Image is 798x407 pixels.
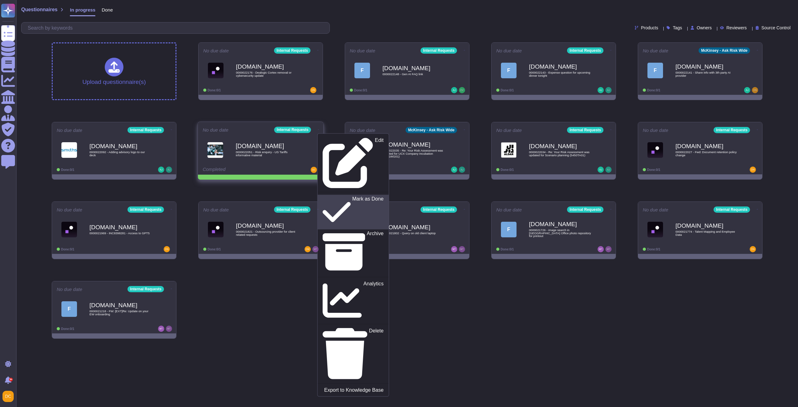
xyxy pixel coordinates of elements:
[70,7,95,12] span: In progress
[647,168,660,172] span: Done: 0/1
[714,127,750,133] div: Internal Requests
[318,386,389,394] a: Export to Knowledge Base
[647,142,663,158] img: Logo
[567,206,603,213] div: Internal Requests
[102,7,113,12] span: Done
[208,89,221,92] span: Done: 0/1
[369,328,384,379] p: Delete
[598,246,604,252] img: user
[318,136,389,190] a: Edit
[605,87,612,93] img: user
[236,230,298,236] span: 0000021821 - Outsourcing provider for client related requests
[451,87,457,93] img: user
[382,65,445,71] b: [DOMAIN_NAME]
[675,151,738,157] span: 0000022027 - Fwd: Document retention policy change
[89,310,152,316] span: 0000021218 - FW: [EXT]Re: Update on your EW onboarding
[61,327,74,331] span: Done: 0/1
[699,47,750,54] div: McKinsey - Ask Risk Wide
[318,327,389,380] a: Delete
[1,390,18,403] button: user
[501,63,517,78] div: F
[166,326,172,332] img: user
[529,143,591,149] b: [DOMAIN_NAME]
[529,151,591,157] span: 0000022034 - Re: Your Risk Assessment was updated for Scenario planning (5450TA01)
[375,138,384,188] p: Edit
[354,89,367,92] span: Done: 0/1
[208,63,224,78] img: Logo
[305,246,311,252] img: user
[496,128,522,133] span: No due date
[208,222,224,237] img: Logo
[158,167,164,173] img: user
[312,246,319,252] img: user
[82,58,146,85] div: Upload questionnaire(s)
[367,231,384,273] p: Archive
[762,26,791,30] span: Source Control
[752,87,758,93] img: user
[207,142,223,158] img: Logo
[274,47,310,54] div: Internal Requests
[274,206,310,213] div: Internal Requests
[421,206,457,213] div: Internal Requests
[750,246,756,252] img: user
[643,207,668,212] span: No due date
[501,142,517,158] img: Logo
[501,89,514,92] span: Done: 0/1
[274,127,311,133] div: Internal Requests
[203,207,229,212] span: No due date
[744,87,750,93] img: user
[203,128,228,132] span: No due date
[643,48,668,53] span: No due date
[158,326,164,332] img: user
[529,64,591,70] b: [DOMAIN_NAME]
[647,89,660,92] span: Done: 0/1
[501,222,517,237] div: F
[714,206,750,213] div: Internal Requests
[9,378,13,381] div: 9+
[598,167,604,173] img: user
[57,128,82,133] span: No due date
[459,167,465,173] img: user
[529,71,591,77] span: 0000022143 - Expense question for upcoming dinner tonight
[89,151,152,157] span: 0000022092 - Adding advisory logo to our deck
[605,167,612,173] img: user
[203,48,229,53] span: No due date
[406,127,457,133] div: McKinsey - Ask Risk Wide
[127,206,164,213] div: Internal Requests
[496,207,522,212] span: No due date
[21,7,57,12] span: Questionnaires
[318,280,389,322] a: Analytics
[311,167,317,173] img: user
[354,63,370,78] div: F
[675,71,738,77] span: 0000022141 - Share info with 3th party AI provider
[382,224,445,230] b: [DOMAIN_NAME]
[57,207,82,212] span: No due date
[236,223,298,229] b: [DOMAIN_NAME]
[318,229,389,274] a: Archive
[89,224,152,230] b: [DOMAIN_NAME]
[236,151,299,157] span: 0000022051 - Risk enquiry - US Tariffs informative material
[324,388,383,393] p: Export to Knowledge Base
[89,302,152,308] b: [DOMAIN_NAME]
[641,26,658,30] span: Products
[750,167,756,173] img: user
[675,143,738,149] b: [DOMAIN_NAME]
[643,128,668,133] span: No due date
[61,222,77,237] img: Logo
[127,127,164,133] div: Internal Requests
[57,287,82,292] span: No due date
[127,286,164,292] div: Internal Requests
[675,64,738,70] b: [DOMAIN_NAME]
[350,48,375,53] span: No due date
[318,195,389,229] a: Mark as Done
[382,73,445,76] span: 0000022148 - Gen AI FAQ link
[726,26,747,30] span: Reviewers
[236,71,298,77] span: 0000022176 - Dealogic Cortex removal or cybersecurity update
[697,26,712,30] span: Owners
[647,63,663,78] div: F
[647,248,660,251] span: Done: 0/1
[310,87,316,93] img: user
[567,127,603,133] div: Internal Requests
[567,47,603,54] div: Internal Requests
[203,167,280,173] div: Completed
